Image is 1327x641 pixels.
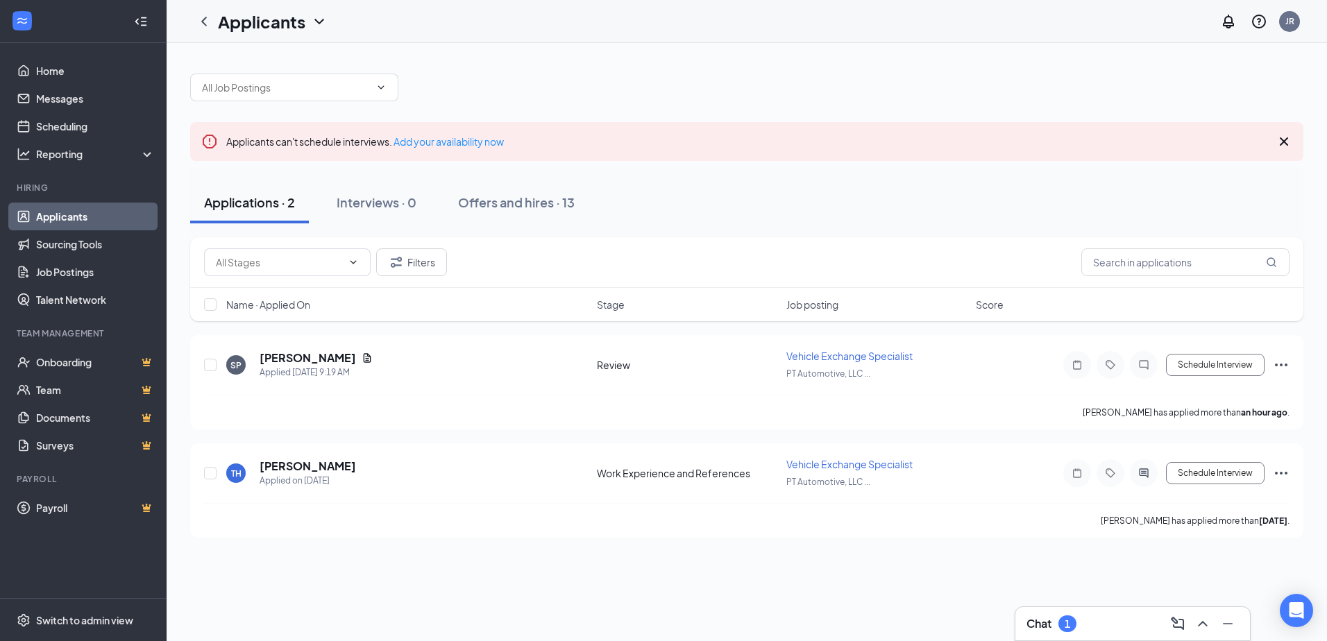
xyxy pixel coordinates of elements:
[36,85,155,112] a: Messages
[201,133,218,150] svg: Error
[36,494,155,522] a: PayrollCrown
[260,366,373,379] div: Applied [DATE] 9:19 AM
[260,459,356,474] h5: [PERSON_NAME]
[362,352,373,364] svg: Document
[1169,615,1186,632] svg: ComposeMessage
[36,112,155,140] a: Scheduling
[216,255,342,270] input: All Stages
[36,613,133,627] div: Switch to admin view
[1251,13,1267,30] svg: QuestionInfo
[204,194,295,211] div: Applications · 2
[597,298,625,311] span: Stage
[36,230,155,258] a: Sourcing Tools
[1273,465,1290,481] svg: Ellipses
[1273,357,1290,373] svg: Ellipses
[1194,615,1211,632] svg: ChevronUp
[36,258,155,286] a: Job Postings
[17,473,152,485] div: Payroll
[36,376,155,404] a: TeamCrown
[786,368,870,379] span: PT Automotive, LLC ...
[1102,468,1119,479] svg: Tag
[36,404,155,431] a: DocumentsCrown
[1065,618,1070,630] div: 1
[226,298,310,311] span: Name · Applied On
[1276,133,1292,150] svg: Cross
[1166,354,1265,376] button: Schedule Interview
[1285,15,1294,27] div: JR
[1219,615,1236,632] svg: Minimize
[394,135,504,148] a: Add your availability now
[1220,13,1237,30] svg: Notifications
[1026,616,1051,631] h3: Chat
[1241,407,1287,418] b: an hour ago
[17,147,31,161] svg: Analysis
[597,358,778,372] div: Review
[1217,613,1239,635] button: Minimize
[786,477,870,487] span: PT Automotive, LLC ...
[36,348,155,376] a: OnboardingCrown
[1167,613,1189,635] button: ComposeMessage
[202,80,370,95] input: All Job Postings
[1081,248,1290,276] input: Search in applications
[260,350,356,366] h5: [PERSON_NAME]
[36,286,155,314] a: Talent Network
[348,257,359,268] svg: ChevronDown
[230,359,242,371] div: SP
[196,13,212,30] svg: ChevronLeft
[786,298,838,311] span: Job posting
[786,458,913,470] span: Vehicle Exchange Specialist
[388,254,405,271] svg: Filter
[15,14,29,28] svg: WorkstreamLogo
[1069,468,1085,479] svg: Note
[1135,359,1152,370] svg: ChatInactive
[36,57,155,85] a: Home
[1102,359,1119,370] svg: Tag
[786,350,913,362] span: Vehicle Exchange Specialist
[1259,515,1287,526] b: [DATE]
[1192,613,1214,635] button: ChevronUp
[597,466,778,480] div: Work Experience and References
[1166,462,1265,484] button: Schedule Interview
[1280,594,1313,627] div: Open Intercom Messenger
[976,298,1004,311] span: Score
[1069,359,1085,370] svg: Note
[376,248,447,276] button: Filter Filters
[36,431,155,459] a: SurveysCrown
[36,203,155,230] a: Applicants
[226,135,504,148] span: Applicants can't schedule interviews.
[260,474,356,488] div: Applied on [DATE]
[458,194,575,211] div: Offers and hires · 13
[1266,257,1277,268] svg: MagnifyingGlass
[36,147,155,161] div: Reporting
[311,13,328,30] svg: ChevronDown
[1135,468,1152,479] svg: ActiveChat
[17,613,31,627] svg: Settings
[17,327,152,339] div: Team Management
[1083,407,1290,418] p: [PERSON_NAME] has applied more than .
[231,468,242,479] div: TH
[1101,515,1290,527] p: [PERSON_NAME] has applied more than .
[134,15,148,28] svg: Collapse
[218,10,305,33] h1: Applicants
[337,194,416,211] div: Interviews · 0
[375,82,387,93] svg: ChevronDown
[17,182,152,194] div: Hiring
